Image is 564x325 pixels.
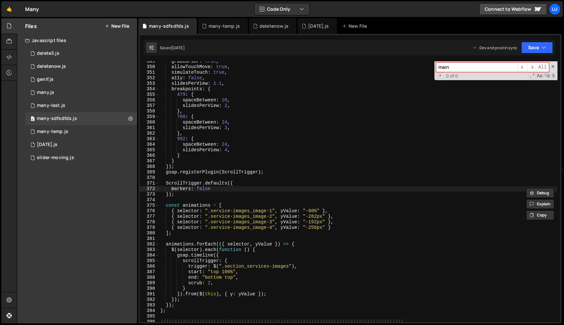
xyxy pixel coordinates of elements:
[140,236,159,242] div: 381
[140,136,159,142] div: 363
[25,5,39,13] div: Many
[25,138,137,151] div: 844/48394.js
[479,3,547,15] a: Connect to Webflow
[259,23,289,29] div: deletenow.js
[140,120,159,125] div: 360
[140,103,159,109] div: 357
[37,155,74,161] div: slider-moving.js
[140,291,159,297] div: 391
[529,73,536,79] span: RegExp Search
[140,280,159,286] div: 389
[37,64,66,69] div: deletenow.js
[140,170,159,175] div: 369
[140,314,159,319] div: 395
[25,47,137,60] div: 844/24139.js
[255,3,309,15] button: Code Only
[37,51,59,56] div: delete3.js
[551,73,556,79] span: Search In Selection
[140,197,159,203] div: 374
[37,116,77,122] div: many-sdfsdfds.js
[140,230,159,236] div: 380
[140,258,159,264] div: 385
[140,225,159,230] div: 379
[521,42,553,53] button: Save
[140,203,159,208] div: 375
[527,63,536,72] span: ​
[140,247,159,253] div: 383
[140,253,159,258] div: 384
[140,186,159,192] div: 372
[140,70,159,75] div: 351
[140,142,159,147] div: 364
[544,73,551,79] span: Whole Word Search
[140,264,159,269] div: 386
[160,45,185,51] div: Saved
[140,214,159,219] div: 377
[172,45,185,51] div: [DATE]
[149,23,189,29] div: many-sdfsdfds.js
[37,142,57,148] div: [DATE].js
[140,64,159,70] div: 350
[25,73,137,86] div: 844/40523.js
[140,75,159,81] div: 352
[140,181,159,186] div: 371
[518,63,527,72] span: ​
[140,192,159,197] div: 373
[31,117,35,122] span: 0
[37,103,65,109] div: many-last.js
[140,114,159,120] div: 359
[37,77,54,82] div: genlf.js
[25,151,137,164] div: 844/24335.js
[526,210,554,220] button: Copy
[140,208,159,214] div: 376
[140,269,159,275] div: 387
[140,286,159,291] div: 390
[25,125,137,138] div: 844/36684.js
[1,1,17,17] a: 🤙
[140,86,159,92] div: 354
[140,125,159,131] div: 361
[549,3,561,15] a: Lu
[140,297,159,303] div: 392
[140,303,159,308] div: 393
[473,45,517,51] div: Dev and prod in sync
[25,86,137,99] div: 844/36500.js
[140,97,159,103] div: 356
[140,81,159,86] div: 353
[25,60,137,73] div: 844/48401.js
[37,90,54,96] div: many.js
[25,112,137,125] div: 844/24201.js
[437,73,444,79] span: Toggle Replace mode
[25,99,137,112] div: 844/24059.js
[37,129,68,135] div: many-temp.js
[342,23,369,29] div: New File
[140,158,159,164] div: 367
[436,63,518,72] input: Search for
[140,242,159,247] div: 382
[17,34,137,47] div: Javascript files
[140,131,159,136] div: 362
[536,63,549,72] span: Alt-Enter
[140,59,159,64] div: 349
[140,219,159,225] div: 378
[526,188,554,198] button: Debug
[140,275,159,280] div: 388
[536,73,543,79] span: CaseSensitive Search
[140,175,159,181] div: 370
[25,22,37,30] h2: Files
[140,109,159,114] div: 358
[140,308,159,314] div: 394
[140,92,159,97] div: 355
[526,199,554,209] button: Explain
[140,147,159,153] div: 365
[308,23,329,29] div: [DATE].js
[140,319,159,325] div: 396
[140,164,159,170] div: 368
[105,23,129,29] button: New File
[209,23,240,29] div: many-temp.js
[444,73,461,79] span: 0 of 0
[140,153,159,158] div: 366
